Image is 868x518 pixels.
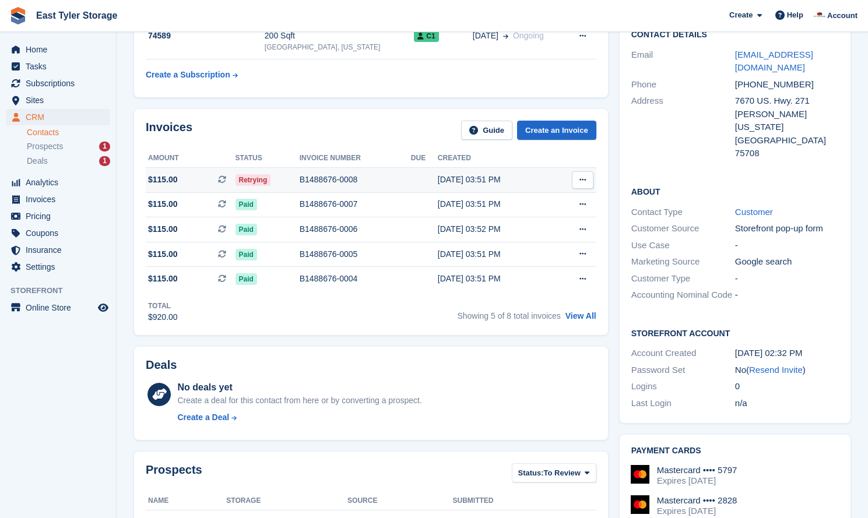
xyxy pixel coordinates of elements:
th: Source [347,492,452,510]
span: Prospects [27,141,63,152]
div: - [735,288,839,302]
span: Pricing [26,208,96,224]
div: [GEOGRAPHIC_DATA], [US_STATE] [265,42,414,52]
a: Prospects 1 [27,140,110,153]
a: East Tyler Storage [31,6,122,25]
a: Deals 1 [27,155,110,167]
a: Customer [735,207,773,217]
div: Total [148,301,178,311]
div: Last Login [631,397,735,410]
a: menu [6,299,110,316]
h2: Payment cards [631,446,839,456]
div: 1 [99,156,110,166]
span: Storefront [10,285,116,297]
span: Status: [518,467,544,479]
div: Customer Type [631,272,735,286]
div: Account Created [631,347,735,360]
span: Paid [236,273,257,285]
div: No [735,364,839,377]
div: [DATE] 02:32 PM [735,347,839,360]
div: Use Case [631,239,735,252]
th: Amount [146,149,236,168]
a: Create a Deal [177,411,421,424]
span: To Review [544,467,581,479]
div: [DATE] 03:52 PM [438,223,552,235]
h2: Deals [146,358,177,372]
div: Email [631,48,735,75]
div: Google search [735,255,839,269]
a: Create a Subscription [146,64,238,86]
div: [DATE] 03:51 PM [438,198,552,210]
span: Coupons [26,225,96,241]
th: Storage [226,492,347,510]
span: Invoices [26,191,96,207]
div: n/a [735,397,839,410]
th: Status [236,149,300,168]
div: Logins [631,380,735,393]
h2: Contact Details [631,30,839,40]
div: Address [631,94,735,160]
div: No deals yet [177,380,421,394]
div: Mastercard •••• 2828 [657,495,737,506]
img: Mastercard Logo [631,465,649,484]
div: 200 Sqft [265,30,414,42]
div: B1488676-0005 [300,248,411,260]
span: $115.00 [148,174,178,186]
a: menu [6,92,110,108]
h2: Invoices [146,121,192,140]
span: Paid [236,224,257,235]
div: Contact Type [631,206,735,219]
span: CRM [26,109,96,125]
div: [US_STATE] [735,121,839,134]
a: menu [6,225,110,241]
a: menu [6,41,110,58]
span: Showing 5 of 8 total invoices [457,311,560,320]
div: 75708 [735,147,839,160]
span: Subscriptions [26,75,96,91]
span: Help [787,9,803,21]
div: Password Set [631,364,735,377]
span: Sites [26,92,96,108]
div: Expires [DATE] [657,506,737,516]
span: Ongoing [513,31,544,40]
div: B1488676-0008 [300,174,411,186]
div: Storefront pop-up form [735,222,839,235]
span: Online Store [26,299,96,316]
div: [PHONE_NUMBER] [735,78,839,91]
div: 1 [99,142,110,151]
div: [GEOGRAPHIC_DATA] [735,134,839,147]
th: Invoice number [300,149,411,168]
span: Paid [236,249,257,260]
a: Create an Invoice [517,121,596,140]
span: Analytics [26,174,96,191]
th: Name [146,492,226,510]
a: menu [6,58,110,75]
th: Created [438,149,552,168]
span: ( ) [746,365,806,375]
img: Mastercard Logo [631,495,649,514]
button: Status: To Review [512,463,596,482]
a: menu [6,109,110,125]
img: stora-icon-8386f47178a22dfd0bd8f6a31ec36ba5ce8667c1dd55bd0f319d3a0aa187defe.svg [9,7,27,24]
a: menu [6,242,110,258]
div: 74589 [146,30,265,42]
th: Due [411,149,438,168]
div: B1488676-0006 [300,223,411,235]
a: [EMAIL_ADDRESS][DOMAIN_NAME] [735,50,813,73]
div: Create a Subscription [146,69,230,81]
a: menu [6,191,110,207]
h2: Storefront Account [631,327,839,339]
a: menu [6,208,110,224]
span: $115.00 [148,223,178,235]
span: Paid [236,199,257,210]
span: [DATE] [473,30,498,42]
div: Accounting Nominal Code [631,288,735,302]
div: Expires [DATE] [657,475,737,486]
div: Phone [631,78,735,91]
span: $115.00 [148,273,178,285]
a: menu [6,259,110,275]
div: - [735,239,839,252]
div: B1488676-0007 [300,198,411,210]
span: Insurance [26,242,96,258]
span: $115.00 [148,248,178,260]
